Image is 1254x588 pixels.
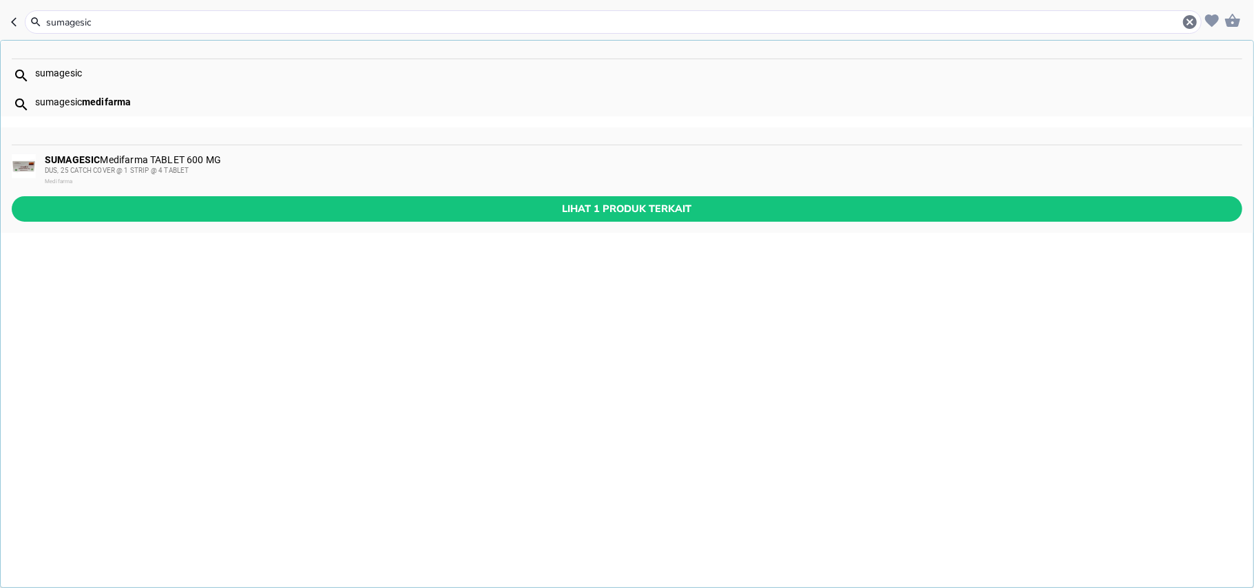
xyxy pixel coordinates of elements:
div: Medifarma TABLET 600 MG [45,154,1241,187]
b: medifarma [82,96,131,107]
input: Cari 4000+ produk di sini [45,15,1182,30]
span: DUS, 25 CATCH COVER @ 1 STRIP @ 4 TABLET [45,167,189,174]
span: Medifarma [45,178,72,185]
span: Lihat 1 produk terkait [23,200,1231,218]
b: SUMAGESIC [45,154,100,165]
div: sumagesic [35,67,1242,78]
div: sumagesic [35,96,1242,107]
button: Lihat 1 produk terkait [12,196,1242,222]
